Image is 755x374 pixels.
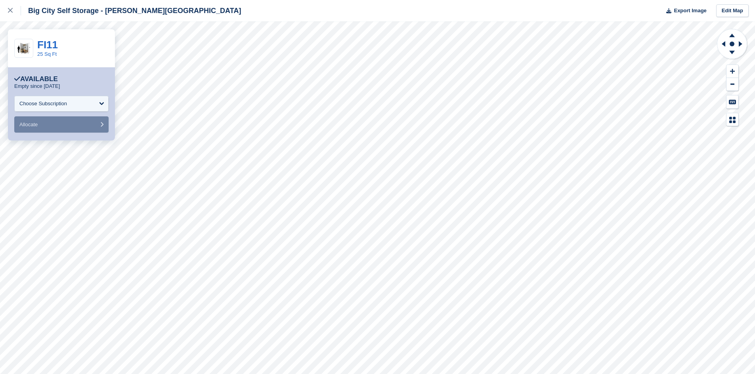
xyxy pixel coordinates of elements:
[726,78,738,91] button: Zoom Out
[14,116,109,133] button: Allocate
[661,4,707,17] button: Export Image
[726,95,738,108] button: Keyboard Shortcuts
[726,113,738,126] button: Map Legend
[716,4,749,17] a: Edit Map
[37,51,57,57] a: 25 Sq Ft
[19,122,38,127] span: Allocate
[21,6,241,15] div: Big City Self Storage - [PERSON_NAME][GEOGRAPHIC_DATA]
[14,75,58,83] div: Available
[14,83,60,89] p: Empty since [DATE]
[19,100,67,108] div: Choose Subscription
[674,7,706,15] span: Export Image
[15,42,33,55] img: 25-sqft-unit.jpg
[726,65,738,78] button: Zoom In
[37,39,58,51] a: FI11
